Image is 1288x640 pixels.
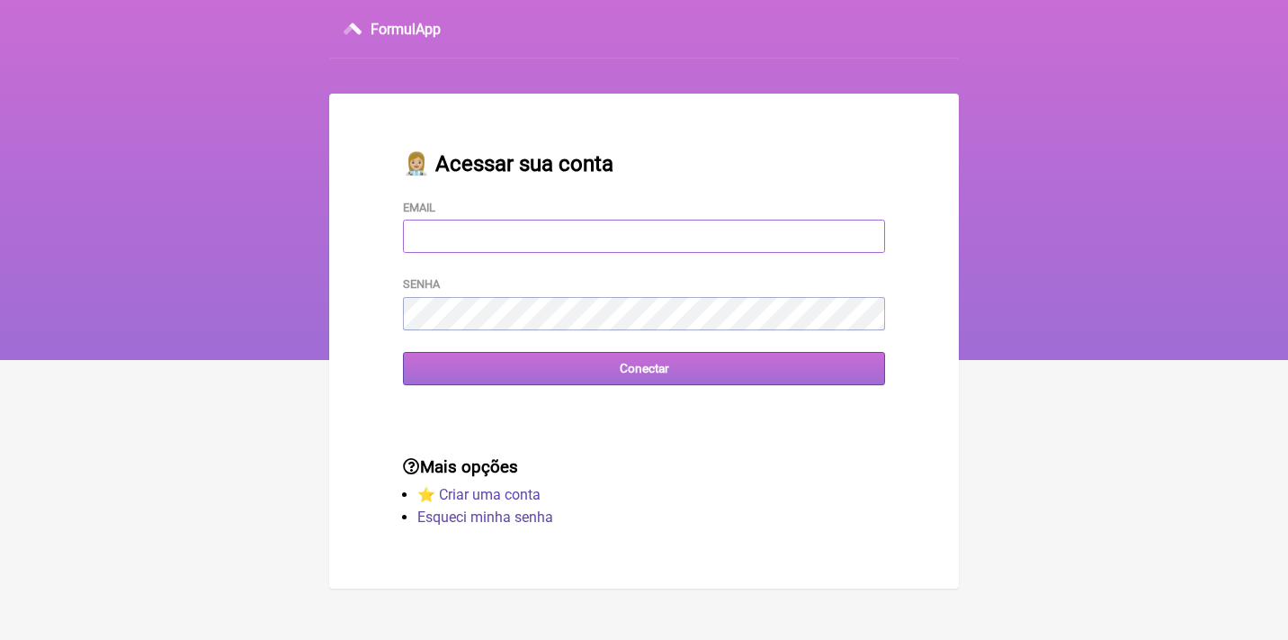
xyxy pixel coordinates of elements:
[403,352,885,385] input: Conectar
[371,21,441,38] h3: FormulApp
[403,151,885,176] h2: 👩🏼‍⚕️ Acessar sua conta
[403,457,885,477] h3: Mais opções
[403,201,435,214] label: Email
[417,486,541,503] a: ⭐️ Criar uma conta
[417,509,553,526] a: Esqueci minha senha
[403,277,440,291] label: Senha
